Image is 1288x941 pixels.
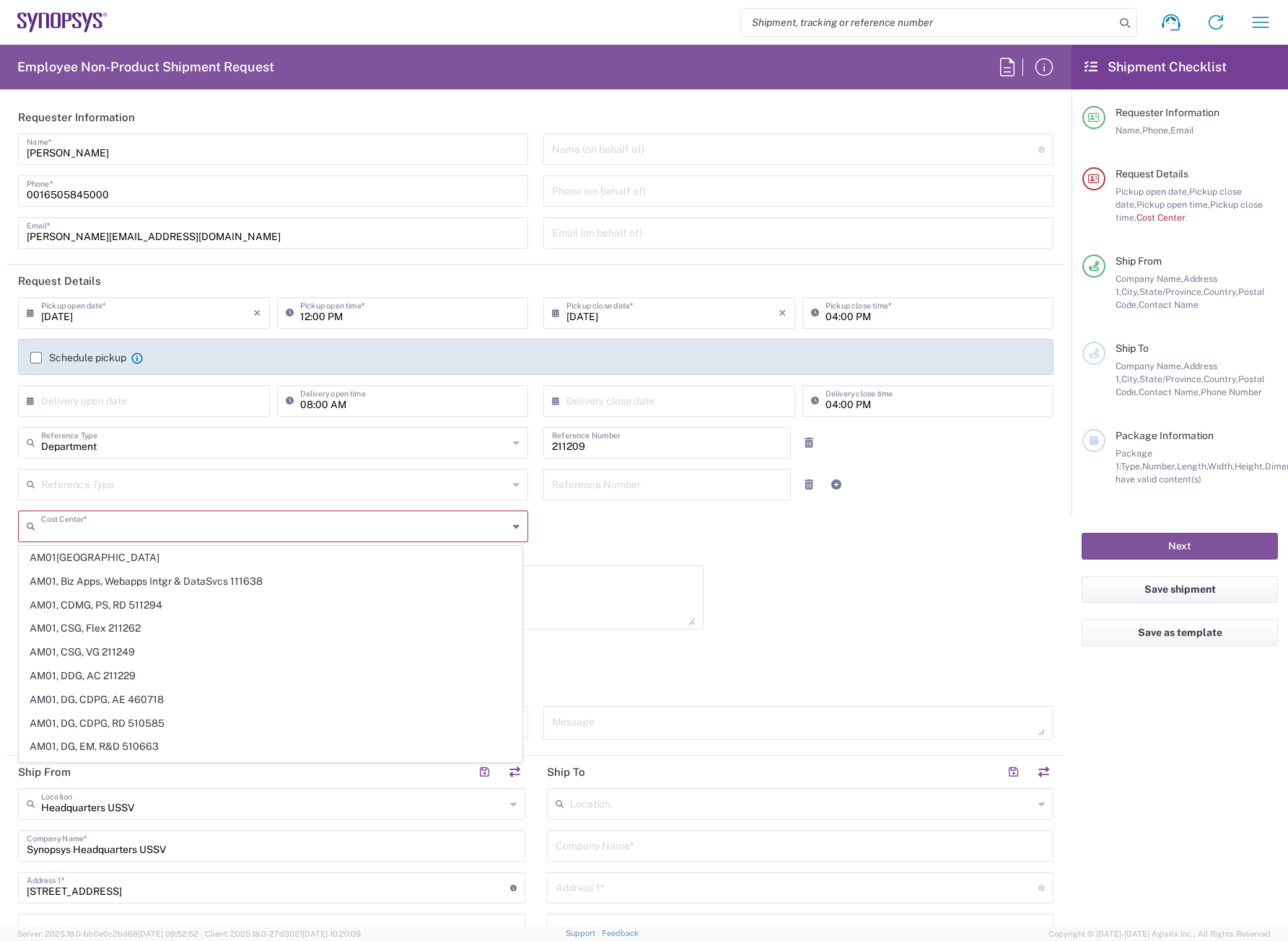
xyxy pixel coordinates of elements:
[1116,361,1183,371] span: Company Name,
[1136,212,1186,223] span: Cost Center
[779,301,787,324] i: ×
[1116,273,1183,284] span: Company Name,
[19,594,522,617] span: AM01, CDMG, PS, RD 511294
[138,929,198,938] span: [DATE] 09:52:52
[1116,343,1149,354] span: Ship To
[1139,286,1204,297] span: State/Province,
[19,759,522,782] span: AM01, DG, EMLT, AE 460448
[1082,619,1278,646] button: Save as template
[826,474,846,495] a: Add Reference
[302,929,361,938] span: [DATE] 10:20:09
[18,542,528,555] div: This field is required
[19,617,522,640] span: AM01, CSG, Flex 211262
[19,641,522,663] span: AM01, CSG, VG 211249
[17,929,198,938] span: Server: 2025.18.0-bb0e0c2bd68
[1116,448,1152,472] span: Package 1:
[1085,58,1227,76] h2: Shipment Checklist
[1177,461,1208,472] span: Length,
[19,712,522,735] span: AM01, DG, CDPG, RD 510585
[19,689,522,711] span: AM01, DG, CDPG, AE 460718
[253,301,261,324] i: ×
[1204,374,1238,384] span: Country,
[1136,199,1210,210] span: Pickup open time,
[1116,107,1219,118] span: Requester Information
[18,765,71,779] h2: Ship From
[19,547,522,569] span: AM01[GEOGRAPHIC_DATA]
[566,929,602,937] a: Support
[19,665,522,687] span: AM01, DDG, AC 211229
[1082,576,1278,603] button: Save shipment
[1082,533,1278,560] button: Next
[1139,299,1199,310] span: Contact Name
[30,352,126,363] label: Schedule pickup
[1116,430,1214,441] span: Package Information
[1142,461,1177,472] span: Number,
[1170,125,1194,136] span: Email
[1121,374,1139,384] span: City,
[1142,125,1170,136] span: Phone,
[602,929,639,937] a: Feedback
[1116,186,1189,197] span: Pickup open date,
[1139,374,1204,384] span: State/Province,
[1208,461,1235,472] span: Width,
[1116,168,1188,180] span: Request Details
[799,433,819,453] a: Remove Reference
[547,765,585,779] h2: Ship To
[18,274,101,288] h2: Request Details
[19,570,522,593] span: AM01, Biz Apps, Webapps Intgr & DataSvcs 111638
[741,9,1115,36] input: Shipment, tracking or reference number
[1201,386,1262,397] span: Phone Number
[18,110,135,125] h2: Requester Information
[17,58,274,76] h2: Employee Non-Product Shipment Request
[205,929,361,938] span: Client: 2025.18.0-27d3021
[19,735,522,758] span: AM01, DG, EM, R&D 510663
[1139,386,1201,397] span: Contact Name,
[1116,125,1142,136] span: Name,
[1048,927,1271,940] span: Copyright © [DATE]-[DATE] Agistix Inc., All Rights Reserved
[1121,461,1142,472] span: Type,
[1121,286,1139,297] span: City,
[799,474,819,495] a: Remove Reference
[1235,461,1265,472] span: Height,
[1116,255,1162,267] span: Ship From
[1204,286,1238,297] span: Country,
